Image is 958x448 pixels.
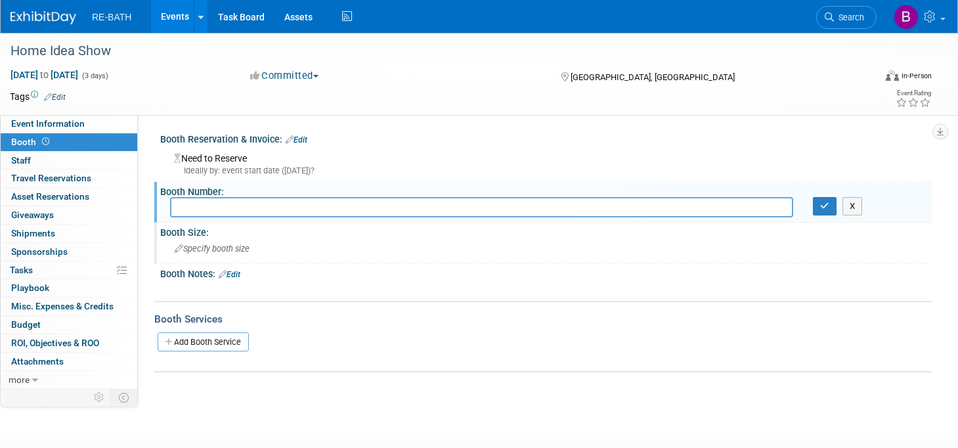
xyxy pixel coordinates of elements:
[6,39,854,63] div: Home Idea Show
[111,389,138,406] td: Toggle Event Tabs
[1,206,137,224] a: Giveaways
[38,70,51,80] span: to
[1,353,137,370] a: Attachments
[11,137,52,147] span: Booth
[842,197,863,215] button: X
[11,228,55,238] span: Shipments
[1,334,137,352] a: ROI, Objectives & ROO
[11,319,41,330] span: Budget
[834,12,864,22] span: Search
[175,244,250,254] span: Specify booth size
[160,129,932,146] div: Booth Reservation & Invoice:
[11,301,114,311] span: Misc. Expenses & Credits
[1,152,137,169] a: Staff
[1,188,137,206] a: Asset Reservations
[1,225,137,242] a: Shipments
[10,90,66,103] td: Tags
[1,133,137,151] a: Booth
[154,312,932,326] div: Booth Services
[286,135,307,145] a: Edit
[170,148,922,177] div: Need to Reserve
[901,71,932,81] div: In-Person
[11,282,49,293] span: Playbook
[1,371,137,389] a: more
[896,90,931,97] div: Event Rating
[571,72,735,82] span: [GEOGRAPHIC_DATA], [GEOGRAPHIC_DATA]
[11,338,99,348] span: ROI, Objectives & ROO
[795,68,932,88] div: Event Format
[92,12,131,22] span: RE-BATH
[81,72,108,80] span: (3 days)
[219,270,240,279] a: Edit
[160,264,932,281] div: Booth Notes:
[1,279,137,297] a: Playbook
[9,374,30,385] span: more
[39,137,52,146] span: Booth not reserved yet
[11,173,91,183] span: Travel Reservations
[88,389,111,406] td: Personalize Event Tab Strip
[246,69,324,83] button: Committed
[11,118,85,129] span: Event Information
[44,93,66,102] a: Edit
[160,182,932,198] div: Booth Number:
[11,155,31,166] span: Staff
[886,70,899,81] img: Format-Inperson.png
[11,210,54,220] span: Giveaways
[10,265,33,275] span: Tasks
[11,356,64,367] span: Attachments
[1,115,137,133] a: Event Information
[1,169,137,187] a: Travel Reservations
[174,165,922,177] div: Ideally by: event start date ([DATE])?
[1,316,137,334] a: Budget
[10,69,79,81] span: [DATE] [DATE]
[1,243,137,261] a: Sponsorships
[1,261,137,279] a: Tasks
[11,11,76,24] img: ExhibitDay
[894,5,919,30] img: Brian Busching
[158,332,249,351] a: Add Booth Service
[1,298,137,315] a: Misc. Expenses & Credits
[816,6,877,29] a: Search
[11,191,89,202] span: Asset Reservations
[11,246,68,257] span: Sponsorships
[160,223,932,239] div: Booth Size:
